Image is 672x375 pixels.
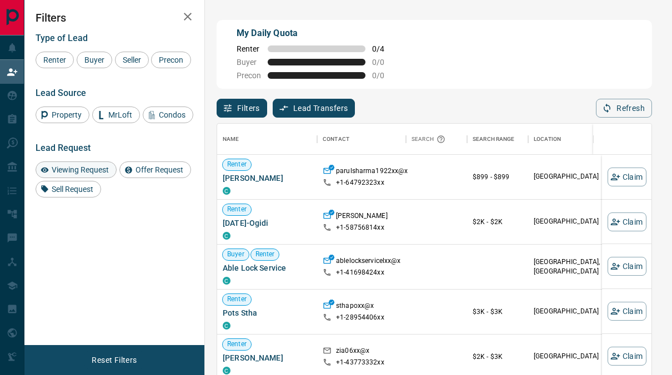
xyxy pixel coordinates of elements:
[223,322,230,330] div: condos.ca
[223,205,251,214] span: Renter
[155,110,189,119] span: Condos
[473,217,523,227] p: $2K - $2K
[36,52,74,68] div: Renter
[237,27,397,40] p: My Daily Quota
[115,52,149,68] div: Seller
[36,143,91,153] span: Lead Request
[372,58,397,67] span: 0 / 0
[336,178,384,187] p: +1- 64792323xx
[323,124,349,155] div: Contact
[336,268,384,277] p: +1- 41698424xx
[528,124,628,155] div: Location
[81,55,108,64] span: Buyer
[36,33,88,43] span: Type of Lead
[223,307,312,318] span: Pots Stha
[336,301,374,313] p: sthapoxx@x
[223,124,239,155] div: Name
[534,307,623,316] p: [GEOGRAPHIC_DATA]
[223,262,312,273] span: Able Lock Service
[534,172,623,181] p: [GEOGRAPHIC_DATA]
[39,55,70,64] span: Renter
[251,250,279,259] span: Renter
[48,165,113,174] span: Viewing Request
[608,302,646,321] button: Claim
[608,257,646,276] button: Claim
[223,367,230,374] div: condos.ca
[119,55,145,64] span: Seller
[473,307,523,317] p: $3K - $3K
[223,250,249,259] span: Buyer
[336,223,384,232] p: +1- 58756814xx
[223,232,230,240] div: condos.ca
[84,351,144,369] button: Reset Filters
[223,160,251,169] span: Renter
[412,124,448,155] div: Search
[237,44,261,53] span: Renter
[77,52,112,68] div: Buyer
[467,124,528,155] div: Search Range
[473,172,523,182] p: $899 - $899
[36,107,89,123] div: Property
[317,124,406,155] div: Contact
[223,295,251,304] span: Renter
[36,11,193,24] h2: Filters
[143,107,193,123] div: Condos
[48,185,97,194] span: Sell Request
[223,277,230,285] div: condos.ca
[534,352,623,361] p: [GEOGRAPHIC_DATA]
[336,211,388,223] p: [PERSON_NAME]
[223,187,230,195] div: condos.ca
[92,107,140,123] div: MrLoft
[217,124,317,155] div: Name
[608,168,646,186] button: Claim
[608,212,646,231] button: Claim
[336,313,384,322] p: +1- 28954406xx
[151,52,191,68] div: Precon
[217,99,267,118] button: Filters
[608,347,646,366] button: Claim
[336,166,408,178] p: parulsharma1922xx@x
[237,58,261,67] span: Buyer
[48,110,86,119] span: Property
[36,88,86,98] span: Lead Source
[372,44,397,53] span: 0 / 4
[336,358,384,367] p: +1- 43773332xx
[534,217,623,226] p: [GEOGRAPHIC_DATA]
[223,217,312,229] span: [DATE]-Ogidi
[534,124,561,155] div: Location
[237,71,261,80] span: Precon
[336,346,369,358] p: zia06xx@x
[36,161,117,178] div: Viewing Request
[104,110,136,119] span: MrLoft
[36,181,101,197] div: Sell Request
[372,71,397,80] span: 0 / 0
[155,55,187,64] span: Precon
[596,99,652,118] button: Refresh
[223,352,312,363] span: [PERSON_NAME]
[473,352,523,362] p: $2K - $3K
[223,173,312,184] span: [PERSON_NAME]
[534,257,623,276] p: [GEOGRAPHIC_DATA], [GEOGRAPHIC_DATA]
[473,124,515,155] div: Search Range
[273,99,355,118] button: Lead Transfers
[336,256,401,268] p: ablelockservicelxx@x
[223,339,251,349] span: Renter
[132,165,187,174] span: Offer Request
[119,161,191,178] div: Offer Request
